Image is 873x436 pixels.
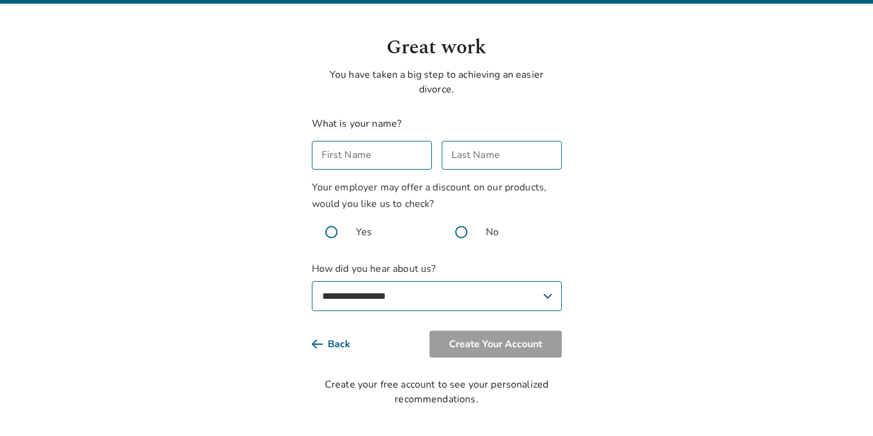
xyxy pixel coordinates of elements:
[429,331,562,358] button: Create Your Account
[486,225,499,239] span: No
[356,225,372,239] span: Yes
[312,33,562,62] h1: Great work
[812,377,873,436] iframe: Chat Widget
[312,117,402,130] label: What is your name?
[312,331,370,358] button: Back
[312,181,547,211] span: Your employer may offer a discount on our products, would you like us to check?
[312,377,562,407] div: Create your free account to see your personalized recommendations.
[312,281,562,311] select: How did you hear about us?
[312,261,562,311] label: How did you hear about us?
[312,67,562,97] p: You have taken a big step to achieving an easier divorce.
